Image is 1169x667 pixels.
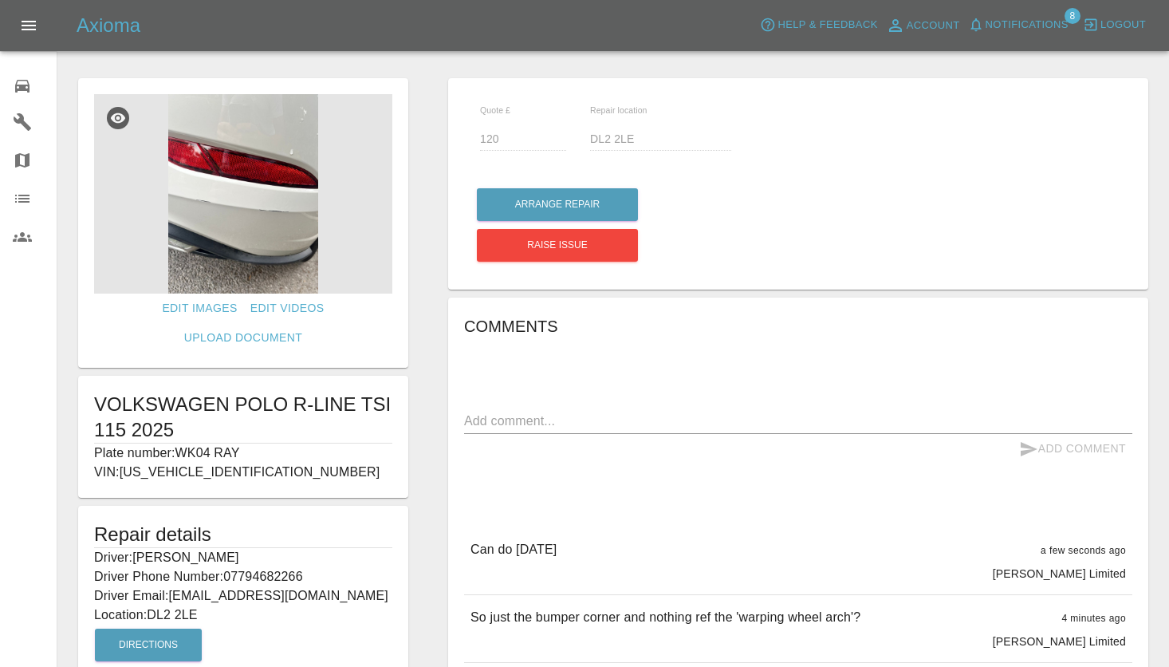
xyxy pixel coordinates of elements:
[907,17,960,35] span: Account
[94,94,392,294] img: 00395a39-da4a-4c23-b1f1-3ebc6b5a3a81
[882,13,964,38] a: Account
[1061,613,1126,624] span: 4 minutes ago
[1079,13,1150,37] button: Logout
[964,13,1073,37] button: Notifications
[94,548,392,567] p: Driver: [PERSON_NAME]
[986,16,1069,34] span: Notifications
[94,392,392,443] h1: VOLKSWAGEN POLO R-LINE TSI 115 2025
[94,567,392,586] p: Driver Phone Number: 07794682266
[993,566,1126,582] p: [PERSON_NAME] Limited
[244,294,331,323] a: Edit Videos
[10,6,48,45] button: Open drawer
[464,314,1132,339] h6: Comments
[95,629,202,661] button: Directions
[477,229,638,262] button: Raise issue
[480,105,510,115] span: Quote £
[777,16,877,34] span: Help & Feedback
[477,188,638,221] button: Arrange Repair
[1065,8,1080,24] span: 8
[155,294,243,323] a: Edit Images
[77,13,140,38] h5: Axioma
[94,586,392,606] p: Driver Email: [EMAIL_ADDRESS][DOMAIN_NAME]
[756,13,881,37] button: Help & Feedback
[94,444,392,463] p: Plate number: WK04 RAY
[94,522,392,547] h5: Repair details
[993,633,1126,649] p: [PERSON_NAME] Limited
[590,105,647,115] span: Repair location
[470,540,557,559] p: Can do [DATE]
[470,608,860,627] p: So just the bumper corner and nothing ref the 'warping wheel arch'?
[1100,16,1146,34] span: Logout
[178,323,309,353] a: Upload Document
[94,463,392,482] p: VIN: [US_VEHICLE_IDENTIFICATION_NUMBER]
[1041,545,1126,556] span: a few seconds ago
[94,606,392,625] p: Location: DL2 2LE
